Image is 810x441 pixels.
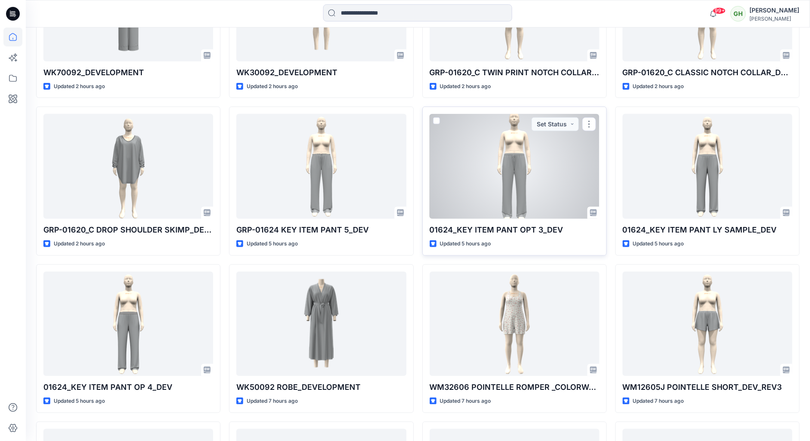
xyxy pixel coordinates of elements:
[43,67,213,79] p: WK70092_DEVELOPMENT
[440,239,491,248] p: Updated 5 hours ago
[623,272,792,377] a: WM12605J POINTELLE SHORT_DEV_REV3
[236,224,406,236] p: GRP-01624 KEY ITEM PANT 5_DEV
[749,15,799,22] div: [PERSON_NAME]
[247,82,298,91] p: Updated 2 hours ago
[43,114,213,219] a: GRP-01620_C DROP SHOULDER SKIMP_DEVELOPMENT
[236,381,406,393] p: WK50092 ROBE_DEVELOPMENT
[54,397,105,406] p: Updated 5 hours ago
[633,82,684,91] p: Updated 2 hours ago
[430,224,599,236] p: 01624_KEY ITEM PANT OPT 3_DEV
[43,381,213,393] p: 01624_KEY ITEM PANT OP 4_DEV
[623,114,792,219] a: 01624_KEY ITEM PANT LY SAMPLE_DEV
[623,381,792,393] p: WM12605J POINTELLE SHORT_DEV_REV3
[623,67,792,79] p: GRP-01620_C CLASSIC NOTCH COLLAR_DEVELOPMENT
[440,82,491,91] p: Updated 2 hours ago
[430,114,599,219] a: 01624_KEY ITEM PANT OPT 3_DEV
[43,224,213,236] p: GRP-01620_C DROP SHOULDER SKIMP_DEVELOPMENT
[430,67,599,79] p: GRP-01620_C TWIN PRINT NOTCH COLLAR_DEVELOPMENT
[54,239,105,248] p: Updated 2 hours ago
[731,6,746,21] div: GH
[430,381,599,393] p: WM32606 POINTELLE ROMPER _COLORWAY_REV3
[633,397,684,406] p: Updated 7 hours ago
[54,82,105,91] p: Updated 2 hours ago
[247,239,298,248] p: Updated 5 hours ago
[633,239,684,248] p: Updated 5 hours ago
[749,5,799,15] div: [PERSON_NAME]
[236,67,406,79] p: WK30092_DEVELOPMENT
[247,397,298,406] p: Updated 7 hours ago
[43,272,213,377] a: 01624_KEY ITEM PANT OP 4_DEV
[236,114,406,219] a: GRP-01624 KEY ITEM PANT 5_DEV
[713,7,726,14] span: 99+
[623,224,792,236] p: 01624_KEY ITEM PANT LY SAMPLE_DEV
[440,397,491,406] p: Updated 7 hours ago
[236,272,406,377] a: WK50092 ROBE_DEVELOPMENT
[430,272,599,377] a: WM32606 POINTELLE ROMPER _COLORWAY_REV3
